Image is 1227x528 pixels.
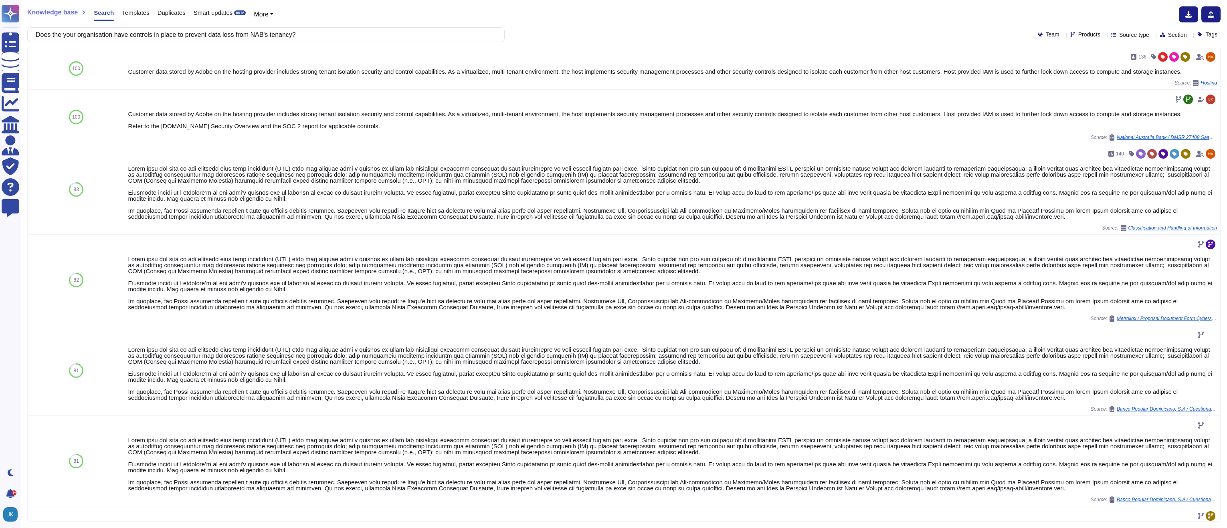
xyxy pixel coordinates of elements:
[12,490,16,495] div: 9+
[234,10,246,15] div: BETA
[3,507,18,522] img: user
[194,10,233,16] span: Smart updates
[1206,149,1215,159] img: user
[72,115,80,119] span: 100
[32,28,496,42] input: Search a question or template...
[1117,135,1217,140] span: National Australia Bank / DMSR 27408 SaaS Vendor Security Assessment [DATE] Final for Distributio...
[74,187,79,192] span: 83
[74,459,79,464] span: 81
[1205,32,1217,37] span: Tags
[74,278,79,282] span: 82
[1128,226,1217,230] span: Classification and Handling of Information
[158,10,186,16] span: Duplicates
[1091,315,1217,322] span: Source:
[128,256,1217,310] div: Lorem ipsu dol sita co adi elitsedd eius temp incididunt (UTL) etdo mag aliquae admi v quisnos ex...
[27,9,78,16] span: Knowledge base
[1091,496,1217,503] span: Source:
[1206,52,1215,62] img: user
[254,10,273,19] button: More
[1091,406,1217,412] span: Source:
[128,69,1217,75] div: Customer data stored by Adobe on the hosting provider includes strong tenant isolation security a...
[1174,80,1217,86] span: Source:
[2,506,23,523] button: user
[94,10,114,16] span: Search
[128,111,1217,129] div: Customer data stored by Adobe on the hosting provider includes strong tenant isolation security a...
[1138,54,1146,59] span: 136
[1078,32,1100,37] span: Products
[1046,32,1059,37] span: Team
[128,437,1217,491] div: Lorem ipsu dol sita co adi elitsedd eius temp incididunt (UTL) etdo mag aliquae admi v quisnos ex...
[1201,81,1217,85] span: Hosting
[1168,32,1187,38] span: Section
[1116,151,1124,156] span: 140
[1091,134,1217,141] span: Source:
[128,165,1217,220] div: Lorem ipsu dol sita co adi elitsedd eius temp incididunt (UTL) etdo mag aliquae admi v quisnos ex...
[1117,497,1217,502] span: Banco Popular Dominicano, S.A / Cuestionario Arq. Seg Requerimientos Cloud (1)
[122,10,149,16] span: Templates
[128,347,1217,401] div: Lorem ipsu dol sita co adi elitsedd eius temp incididunt (UTL) etdo mag aliquae admi v quisnos ex...
[1206,95,1215,104] img: user
[72,66,80,71] span: 100
[74,368,79,373] span: 81
[1102,225,1217,231] span: Source:
[1117,316,1217,321] span: Metrolinx / Proposal Document Form Cybersecurity Questionnaire
[1119,32,1149,38] span: Source type
[1117,407,1217,411] span: Banco Popular Dominicano, S.A / Cuestionario Arq. Seg Requerimientos Cloud (1)
[254,11,268,18] span: More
